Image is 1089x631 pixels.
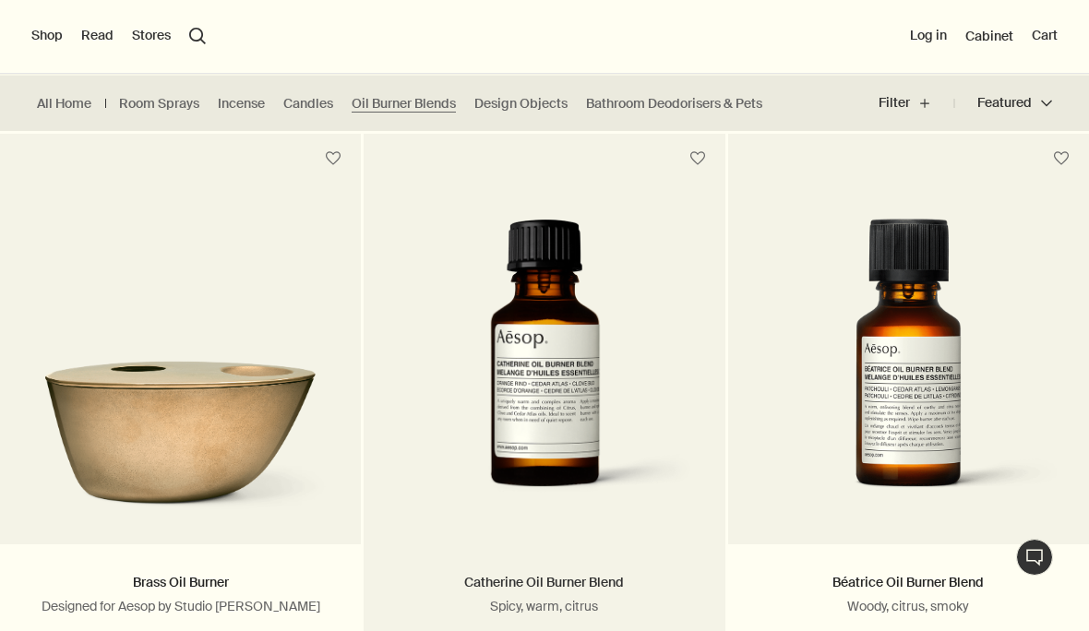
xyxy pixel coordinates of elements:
a: Cabinet [965,28,1013,44]
a: Beatrice Oil Burner Blend in amber glass bottle [728,184,1089,544]
a: Incense [218,95,265,113]
a: Béatrice Oil Burner Blend [832,574,984,590]
img: Catherine Oil Burner Blend in amber glass bottle [391,219,697,518]
button: Shop [31,27,63,45]
a: Catherine Oil Burner Blend [464,574,624,590]
a: Oil Burner Blends [352,95,456,113]
button: Live Assistance [1016,539,1053,576]
p: Designed for Aesop by Studio [PERSON_NAME] [28,598,333,614]
a: Bathroom Deodorisers & Pets [586,95,762,113]
button: Save to cabinet [317,142,350,175]
p: Spicy, warm, citrus [391,598,697,614]
button: Featured [954,81,1052,125]
button: Log in [910,27,947,45]
a: All Home [37,95,91,113]
img: Beatrice Oil Burner Blend in amber glass bottle [756,219,1061,517]
button: Filter [879,81,954,125]
button: Open search [189,28,206,44]
button: Cart [1032,27,1058,45]
img: Brass Oil Burner [28,331,333,517]
a: Design Objects [474,95,568,113]
a: Catherine Oil Burner Blend in amber glass bottle [364,184,724,544]
button: Save to cabinet [681,142,714,175]
button: Read [81,27,114,45]
button: Stores [132,27,171,45]
button: Save to cabinet [1045,142,1078,175]
a: Candles [283,95,333,113]
p: Woody, citrus, smoky [756,598,1061,614]
a: Room Sprays [119,95,199,113]
a: Brass Oil Burner [133,574,229,590]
